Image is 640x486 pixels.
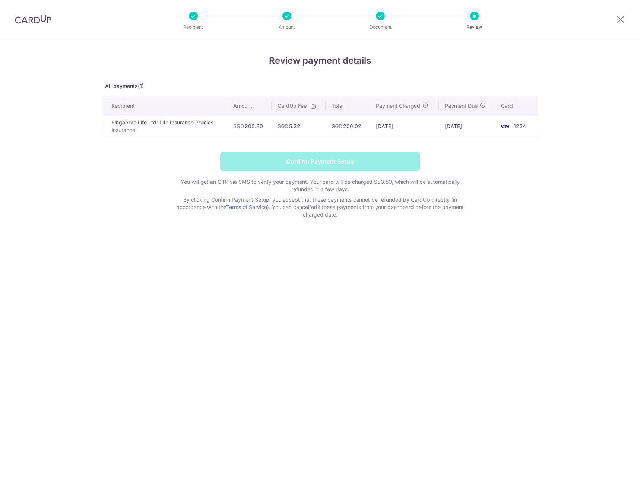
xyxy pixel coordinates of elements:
[227,116,272,137] td: 200.80
[326,116,370,137] td: 206.02
[226,204,267,210] a: Terms of Service
[353,23,408,31] p: Document
[102,82,538,90] p: All payments(1)
[278,102,307,110] span: CardUp Fee
[370,116,438,137] td: [DATE]
[171,196,469,218] p: By clicking Confirm Payment Setup, you accept that these payments cannot be refunded by CardUp di...
[102,96,227,116] th: Recipient
[278,123,288,129] span: SGD
[233,123,244,129] span: SGD
[171,178,469,193] p: You will get an OTP via SMS to verify your payment. Your card will be charged S$0.50, which will ...
[376,102,420,110] span: Payment Charged
[514,123,526,129] span: 1224
[495,96,538,116] th: Card
[111,126,221,134] p: Insurance
[447,23,502,31] p: Review
[332,123,342,129] span: SGD
[445,102,478,110] span: Payment Due
[592,464,633,482] iframe: Opens a widget where you can find more information
[102,54,538,67] h4: Review payment details
[166,23,221,31] p: Recipient
[15,15,51,24] img: CardUp
[227,96,272,116] th: Amount
[326,96,370,116] th: Total
[259,23,314,31] p: Amount
[439,116,495,137] td: [DATE]
[102,116,227,137] td: Singapore Life Ltd: Life Insurance Policies
[272,116,326,137] td: 5.22
[497,122,512,131] img: <span class="translation_missing" title="translation missing: en.account_steps.new_confirm_form.b...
